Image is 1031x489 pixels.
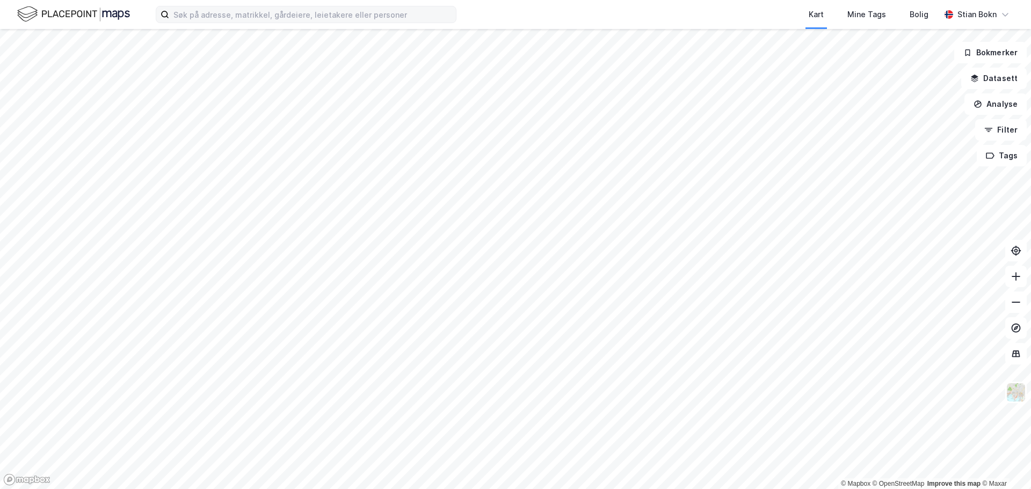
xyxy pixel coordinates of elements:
div: Kart [809,8,824,21]
input: Søk på adresse, matrikkel, gårdeiere, leietakere eller personer [169,6,456,23]
iframe: Chat Widget [977,437,1031,489]
div: Kontrollprogram for chat [977,437,1031,489]
img: logo.f888ab2527a4732fd821a326f86c7f29.svg [17,5,130,24]
div: Bolig [910,8,928,21]
div: Stian Bokn [957,8,997,21]
div: Mine Tags [847,8,886,21]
